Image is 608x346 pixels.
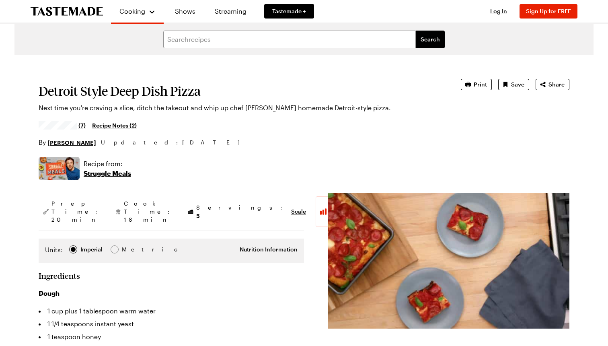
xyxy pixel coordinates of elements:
[119,3,156,19] button: Cooking
[84,159,131,178] a: Recipe from:Struggle Meals
[92,121,137,130] a: Recipe Notes (2)
[101,138,248,147] span: Updated : [DATE]
[39,288,304,298] h3: Dough
[536,79,569,90] button: Share
[520,4,577,19] button: Sign Up for FREE
[196,204,287,220] span: Servings:
[272,7,306,15] span: Tastemade +
[78,121,86,129] span: (7)
[80,245,103,254] span: Imperial
[39,330,304,343] li: 1 teaspoon honey
[84,159,131,169] p: Recipe from:
[39,157,80,180] img: Show where recipe is used
[31,7,103,16] a: To Tastemade Home Page
[548,80,565,89] span: Share
[122,245,140,254] span: Metric
[39,122,86,128] a: 4.7/5 stars from 7 reviews
[39,305,304,317] li: 1 cup plus 1 tablespoon warm water
[39,84,438,98] h1: Detroit Style Deep Dish Pizza
[122,245,139,254] div: Metric
[240,245,298,253] button: Nutrition Information
[421,35,440,43] span: Search
[47,138,96,147] a: [PERSON_NAME]
[39,103,438,113] p: Next time you're craving a slice, ditch the takeout and whip up chef [PERSON_NAME] homemade Detro...
[196,212,200,219] span: 5
[474,80,487,89] span: Print
[526,8,571,14] span: Sign Up for FREE
[119,7,145,15] span: Cooking
[39,138,96,147] p: By
[264,4,314,19] a: Tastemade +
[124,200,174,224] span: Cook Time: 18 min
[416,31,445,48] button: filters
[39,317,304,330] li: 1 1/4 teaspoons instant yeast
[498,79,529,90] button: Save recipe
[51,200,101,224] span: Prep Time: 20 min
[511,80,524,89] span: Save
[483,7,515,15] button: Log In
[84,169,131,178] p: Struggle Meals
[39,271,80,280] h2: Ingredients
[45,245,63,255] label: Units:
[45,245,139,256] div: Imperial Metric
[461,79,492,90] button: Print
[490,8,507,14] span: Log In
[291,208,306,216] button: Scale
